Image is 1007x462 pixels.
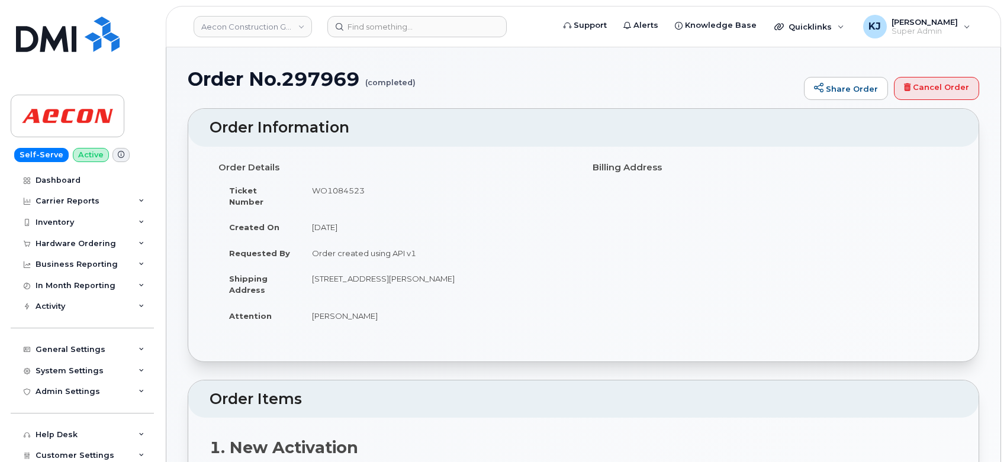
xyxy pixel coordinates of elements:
[229,186,263,206] strong: Ticket Number
[229,274,268,295] strong: Shipping Address
[894,77,979,101] a: Cancel Order
[218,163,575,173] h4: Order Details
[804,77,888,101] a: Share Order
[210,391,957,408] h2: Order Items
[229,311,272,321] strong: Attention
[593,163,949,173] h4: Billing Address
[301,303,575,329] td: [PERSON_NAME]
[188,69,798,89] h1: Order No.297969
[229,248,290,258] strong: Requested By
[365,69,416,87] small: (completed)
[301,266,575,302] td: [STREET_ADDRESS][PERSON_NAME]
[301,214,575,240] td: [DATE]
[301,177,575,214] td: WO1084523
[229,222,279,232] strong: Created On
[210,119,957,136] h2: Order Information
[210,438,358,457] strong: 1. New Activation
[301,240,575,266] td: Order created using API v1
